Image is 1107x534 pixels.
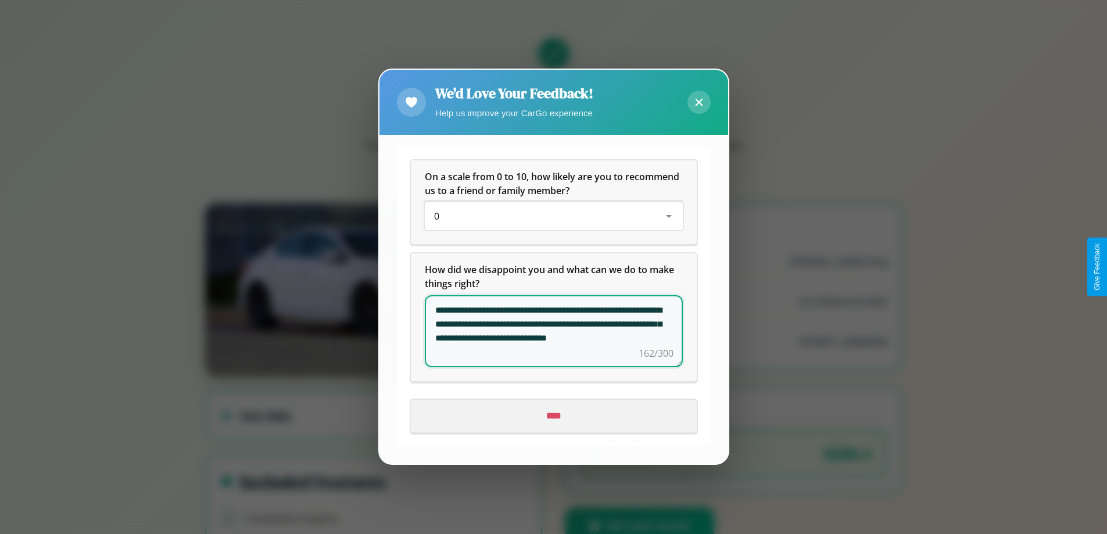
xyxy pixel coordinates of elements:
span: How did we disappoint you and what can we do to make things right? [425,264,676,291]
div: Give Feedback [1093,243,1101,291]
h5: On a scale from 0 to 10, how likely are you to recommend us to a friend or family member? [425,170,683,198]
span: 0 [434,210,439,223]
div: On a scale from 0 to 10, how likely are you to recommend us to a friend or family member? [411,161,697,245]
h2: We'd Love Your Feedback! [435,84,593,103]
p: Help us improve your CarGo experience [435,105,593,121]
div: 162/300 [639,347,673,361]
div: On a scale from 0 to 10, how likely are you to recommend us to a friend or family member? [425,203,683,231]
span: On a scale from 0 to 10, how likely are you to recommend us to a friend or family member? [425,171,682,198]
